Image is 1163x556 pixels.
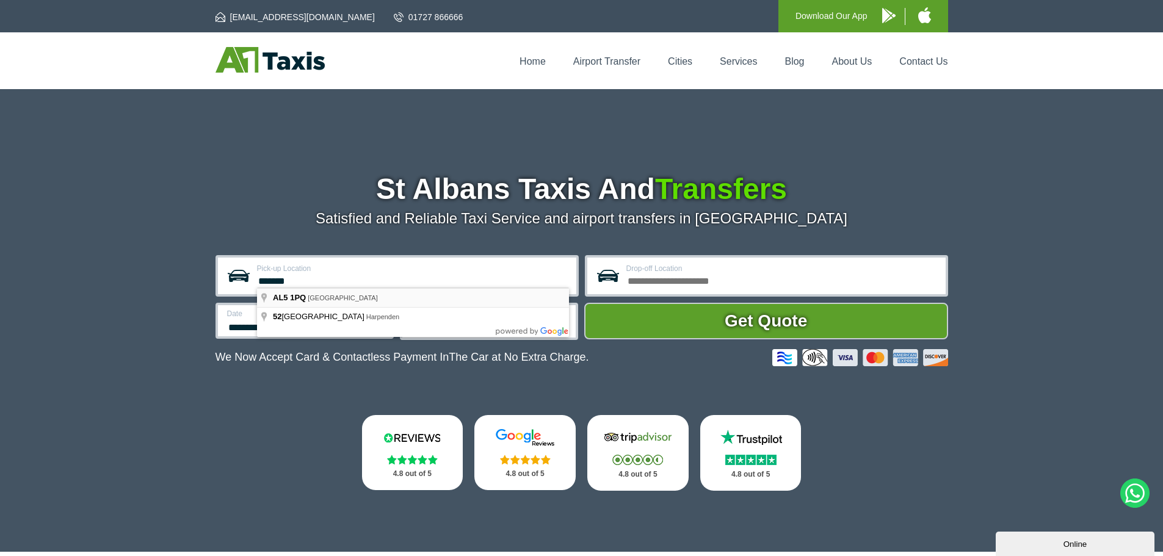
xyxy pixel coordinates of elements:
[714,428,788,447] img: Trustpilot
[375,428,449,447] img: Reviews.io
[720,56,757,67] a: Services
[772,349,948,366] img: Credit And Debit Cards
[362,415,463,490] a: Reviews.io Stars 4.8 out of 5
[601,467,675,482] p: 4.8 out of 5
[257,265,569,272] label: Pick-up Location
[655,173,787,205] span: Transfers
[882,8,896,23] img: A1 Taxis Android App
[366,313,399,320] span: Harpenden
[488,428,562,447] img: Google
[668,56,692,67] a: Cities
[500,455,551,464] img: Stars
[996,529,1157,556] iframe: chat widget
[725,455,777,465] img: Stars
[626,265,938,272] label: Drop-off Location
[700,415,802,491] a: Trustpilot Stars 4.8 out of 5
[216,11,375,23] a: [EMAIL_ADDRESS][DOMAIN_NAME]
[394,11,463,23] a: 01727 866666
[308,294,378,301] span: [GEOGRAPHIC_DATA]
[573,56,640,67] a: Airport Transfer
[474,415,576,490] a: Google Stars 4.8 out of 5
[216,210,948,227] p: Satisfied and Reliable Taxi Service and airport transfers in [GEOGRAPHIC_DATA]
[273,312,366,321] span: [GEOGRAPHIC_DATA]
[601,428,675,447] img: Tripadvisor
[216,47,325,73] img: A1 Taxis St Albans LTD
[784,56,804,67] a: Blog
[520,56,546,67] a: Home
[584,303,948,339] button: Get Quote
[612,455,663,465] img: Stars
[899,56,947,67] a: Contact Us
[714,467,788,482] p: 4.8 out of 5
[449,351,589,363] span: The Car at No Extra Charge.
[387,455,438,464] img: Stars
[273,293,306,302] span: AL5 1PQ
[488,466,562,482] p: 4.8 out of 5
[216,175,948,204] h1: St Albans Taxis And
[587,415,689,491] a: Tripadvisor Stars 4.8 out of 5
[227,310,384,317] label: Date
[918,7,931,23] img: A1 Taxis iPhone App
[216,351,589,364] p: We Now Accept Card & Contactless Payment In
[795,9,868,24] p: Download Our App
[832,56,872,67] a: About Us
[375,466,450,482] p: 4.8 out of 5
[273,312,281,321] span: 52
